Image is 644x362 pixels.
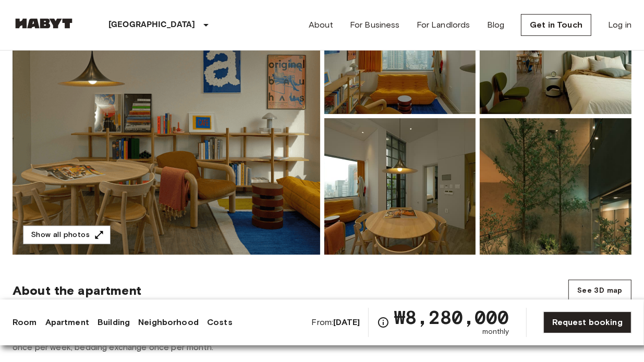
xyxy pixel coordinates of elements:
[45,316,89,329] a: Apartment
[350,19,400,31] a: For Business
[23,226,111,245] button: Show all photos
[608,19,631,31] a: Log in
[394,308,509,327] span: ₩8,280,000
[377,316,390,329] svg: Check cost overview for full price breakdown. Please note that discounts apply to new joiners onl...
[13,18,75,29] img: Habyt
[312,317,360,328] span: From:
[487,19,505,31] a: Blog
[521,14,591,36] a: Get in Touch
[417,19,470,31] a: For Landlords
[138,316,199,329] a: Neighborhood
[13,283,141,298] span: About the apartment
[543,311,631,333] a: Request booking
[324,118,476,255] img: Picture of unit EP-Y-T-18-00
[309,19,333,31] a: About
[333,317,360,327] b: [DATE]
[207,316,233,329] a: Costs
[480,118,631,255] img: Picture of unit EP-Y-T-18-00
[482,327,509,337] span: monthly
[108,19,196,31] p: [GEOGRAPHIC_DATA]
[13,316,37,329] a: Room
[98,316,130,329] a: Building
[568,280,631,302] button: See 3D map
